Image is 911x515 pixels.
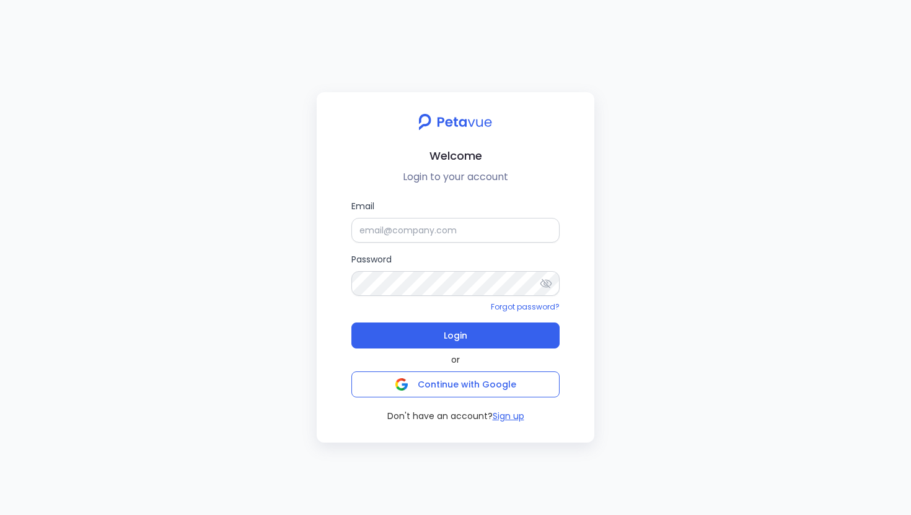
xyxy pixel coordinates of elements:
[351,371,560,397] button: Continue with Google
[351,271,560,296] input: Password
[387,410,493,423] span: Don't have an account?
[418,378,516,391] span: Continue with Google
[327,147,584,165] h2: Welcome
[327,170,584,184] p: Login to your account
[491,301,560,312] a: Forgot password?
[351,218,560,243] input: Email
[493,410,524,423] button: Sign up
[451,353,460,366] span: or
[351,322,560,348] button: Login
[351,199,560,243] label: Email
[410,107,500,137] img: petavue logo
[351,253,560,296] label: Password
[444,327,467,344] span: Login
